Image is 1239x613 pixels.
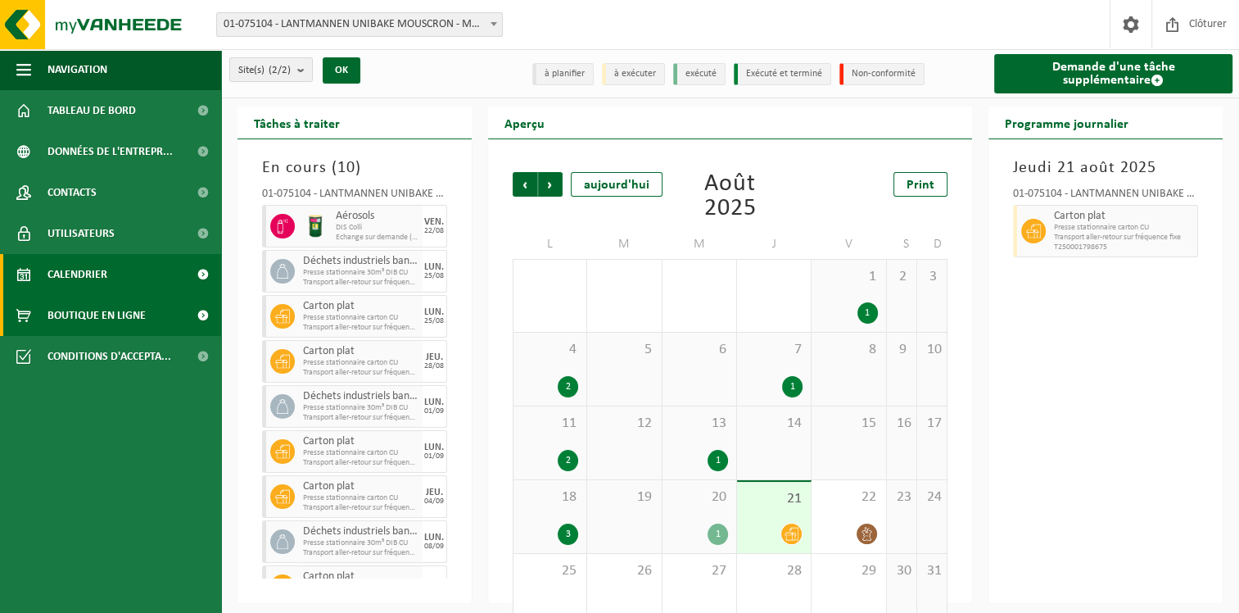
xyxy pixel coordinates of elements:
[893,172,947,197] a: Print
[303,323,418,333] span: Transport aller-retour sur fréquence fixe
[513,172,537,197] span: Précédent
[47,254,107,295] span: Calendrier
[303,435,418,448] span: Carton plat
[571,172,662,197] div: aujourd'hui
[424,407,444,415] div: 01/09
[1054,210,1193,223] span: Carton plat
[907,179,934,192] span: Print
[303,570,418,583] span: Carton plat
[238,58,291,83] span: Site(s)
[522,562,578,580] span: 25
[671,341,728,359] span: 6
[424,543,444,551] div: 08/09
[47,172,97,213] span: Contacts
[895,268,908,286] span: 2
[303,358,418,368] span: Presse stationnaire carton CU
[424,452,444,461] div: 01/09
[558,450,578,471] div: 2
[426,488,443,497] div: JEU.
[303,255,418,268] span: Déchets industriels banals
[424,497,444,506] div: 04/09
[558,376,578,397] div: 2
[994,54,1232,93] a: Demande d'une tâche supplémentaire
[424,533,444,543] div: LUN.
[513,229,587,259] td: L
[820,562,877,580] span: 29
[303,403,418,413] span: Presse stationnaire 30m³ DIB CU
[217,13,502,36] span: 01-075104 - LANTMANNEN UNIBAKE MOUSCRON - MOUSCRON
[671,562,728,580] span: 27
[424,578,444,588] div: LUN.
[671,488,728,506] span: 20
[337,160,355,176] span: 10
[925,268,938,286] span: 3
[424,262,444,272] div: LUN.
[1013,188,1198,205] div: 01-075104 - LANTMANNEN UNIBAKE MOUSCRON - MOUSCRON
[812,229,886,259] td: V
[336,233,418,243] span: Echange sur demande (déplacement exclu)
[229,57,313,82] button: Site(s)(2/2)
[887,229,917,259] td: S
[303,413,418,423] span: Transport aller-retour sur fréquence fixe
[925,341,938,359] span: 10
[47,336,171,377] span: Conditions d'accepta...
[745,415,803,433] span: 14
[424,443,444,452] div: LUN.
[745,341,803,359] span: 7
[558,524,578,545] div: 3
[708,450,728,471] div: 1
[424,227,444,235] div: 22/08
[303,448,418,458] span: Presse stationnaire carton CU
[323,57,360,84] button: OK
[595,341,653,359] span: 5
[216,12,503,37] span: 01-075104 - LANTMANNEN UNIBAKE MOUSCRON - MOUSCRON
[424,362,444,370] div: 28/08
[673,63,726,85] li: exécuté
[895,488,908,506] span: 23
[917,229,947,259] td: D
[424,317,444,325] div: 25/08
[671,415,728,433] span: 13
[522,341,578,359] span: 4
[857,302,878,324] div: 1
[522,415,578,433] span: 11
[303,493,418,503] span: Presse stationnaire carton CU
[424,307,444,317] div: LUN.
[303,214,328,238] img: PB-OT-0200-MET-00-03
[47,213,115,254] span: Utilisateurs
[269,65,291,75] count: (2/2)
[262,156,447,180] h3: En cours ( )
[675,172,785,221] div: Août 2025
[47,295,146,336] span: Boutique en ligne
[734,63,831,85] li: Exécuté et terminé
[303,538,418,548] span: Presse stationnaire 30m³ DIB CU
[303,390,418,403] span: Déchets industriels banals
[745,562,803,580] span: 28
[303,458,418,468] span: Transport aller-retour sur fréquence fixe
[303,548,418,558] span: Transport aller-retour sur fréquence fixe
[303,368,418,378] span: Transport aller-retour sur fréquence fixe
[538,172,563,197] span: Suivant
[303,503,418,513] span: Transport aller-retour sur fréquence fixe
[988,107,1145,138] h2: Programme journalier
[424,397,444,407] div: LUN.
[303,313,418,323] span: Presse stationnaire carton CU
[895,415,908,433] span: 16
[488,107,561,138] h2: Aperçu
[303,480,418,493] span: Carton plat
[839,63,925,85] li: Non-conformité
[602,63,665,85] li: à exécuter
[424,272,444,280] div: 25/08
[820,341,877,359] span: 8
[587,229,662,259] td: M
[782,376,803,397] div: 1
[47,90,136,131] span: Tableau de bord
[925,562,938,580] span: 31
[895,562,908,580] span: 30
[424,217,444,227] div: VEN.
[303,525,418,538] span: Déchets industriels banals
[522,488,578,506] span: 18
[1054,233,1193,243] span: Transport aller-retour sur fréquence fixe
[1054,243,1193,252] span: T250001798675
[237,107,356,138] h2: Tâches à traiter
